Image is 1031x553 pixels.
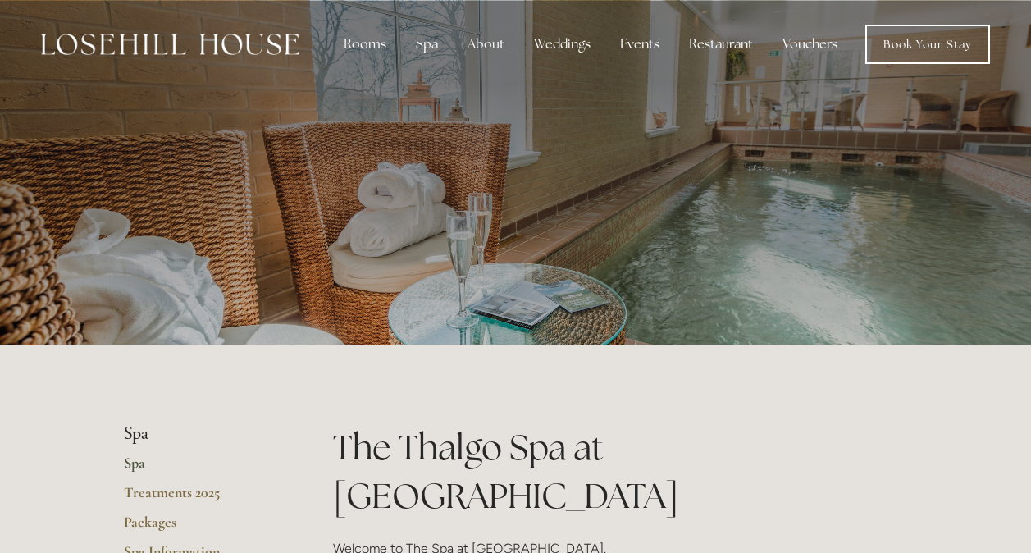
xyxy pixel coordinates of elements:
[676,28,766,61] div: Restaurant
[124,454,281,483] a: Spa
[331,28,399,61] div: Rooms
[521,28,604,61] div: Weddings
[607,28,673,61] div: Events
[124,483,281,513] a: Treatments 2025
[124,513,281,542] a: Packages
[124,423,281,445] li: Spa
[41,34,299,55] img: Losehill House
[769,28,851,61] a: Vouchers
[454,28,518,61] div: About
[403,28,451,61] div: Spa
[865,25,990,64] a: Book Your Stay
[333,423,908,520] h1: The Thalgo Spa at [GEOGRAPHIC_DATA]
